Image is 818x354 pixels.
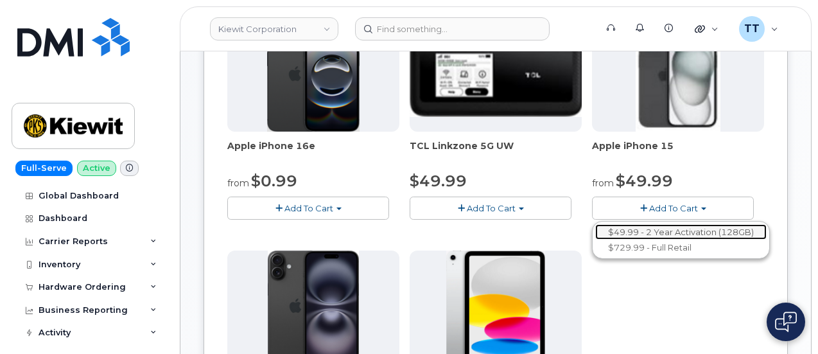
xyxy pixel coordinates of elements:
[730,16,787,42] div: Travis Tedesco
[251,172,297,190] span: $0.99
[410,33,582,117] img: linkzone5g.png
[467,203,516,213] span: Add To Cart
[284,203,333,213] span: Add To Cart
[410,197,571,219] button: Add To Cart
[649,203,698,213] span: Add To Cart
[636,19,721,132] img: iphone15.jpg
[267,19,360,132] img: iphone16e.png
[595,224,767,240] a: $49.99 - 2 Year Activation (128GB)
[410,172,467,190] span: $49.99
[210,17,338,40] a: Kiewit Corporation
[775,312,797,332] img: Open chat
[410,139,582,165] div: TCL Linkzone 5G UW
[227,139,399,165] div: Apple iPhone 16e
[227,177,249,189] small: from
[592,139,764,165] div: Apple iPhone 15
[744,21,760,37] span: TT
[592,177,614,189] small: from
[595,240,767,256] a: $729.99 - Full Retail
[616,172,673,190] span: $49.99
[355,17,550,40] input: Find something...
[686,16,727,42] div: Quicklinks
[227,197,389,219] button: Add To Cart
[592,197,754,219] button: Add To Cart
